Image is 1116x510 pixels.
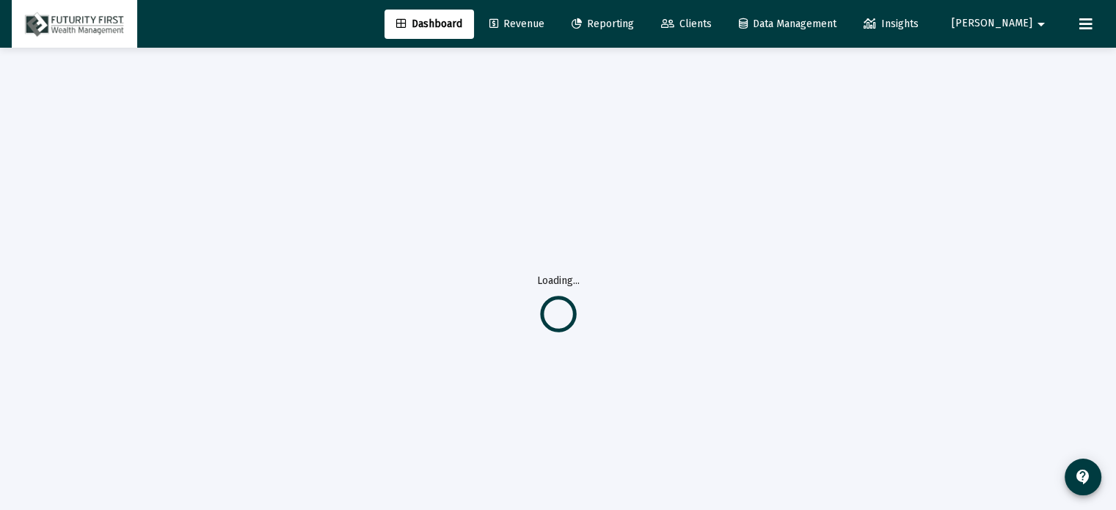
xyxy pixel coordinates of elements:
[661,18,712,30] span: Clients
[739,18,836,30] span: Data Management
[560,10,646,39] a: Reporting
[489,18,544,30] span: Revenue
[396,18,462,30] span: Dashboard
[649,10,723,39] a: Clients
[1032,10,1050,39] mat-icon: arrow_drop_down
[727,10,848,39] a: Data Management
[478,10,556,39] a: Revenue
[852,10,930,39] a: Insights
[572,18,634,30] span: Reporting
[23,10,126,39] img: Dashboard
[384,10,474,39] a: Dashboard
[864,18,919,30] span: Insights
[952,18,1032,30] span: [PERSON_NAME]
[934,9,1068,38] button: [PERSON_NAME]
[1074,468,1092,486] mat-icon: contact_support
